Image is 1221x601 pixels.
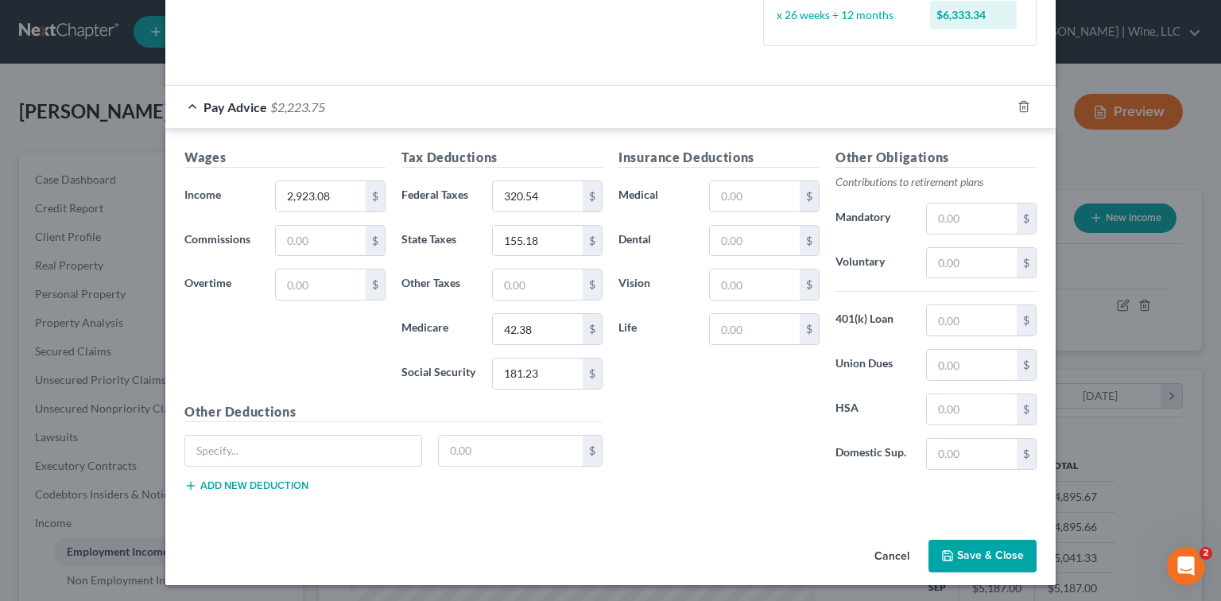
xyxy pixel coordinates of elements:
label: 401(k) Loan [828,304,918,336]
label: Medical [610,180,701,212]
div: $ [366,181,385,211]
div: $ [1017,204,1036,234]
div: $ [583,226,602,256]
input: 0.00 [276,226,366,256]
div: $ [1017,439,1036,469]
input: 0.00 [927,350,1017,380]
input: 0.00 [927,204,1017,234]
input: 0.00 [276,181,366,211]
input: 0.00 [710,181,800,211]
input: 0.00 [927,394,1017,425]
input: 0.00 [493,181,583,211]
button: Save & Close [928,540,1037,573]
label: Social Security [393,358,484,390]
input: 0.00 [927,305,1017,335]
h5: Other Deductions [184,402,603,422]
input: 0.00 [710,269,800,300]
label: Overtime [176,269,267,300]
h5: Wages [184,148,386,168]
input: 0.00 [710,226,800,256]
p: Contributions to retirement plans [835,174,1037,190]
h5: Other Obligations [835,148,1037,168]
div: $ [1017,305,1036,335]
input: 0.00 [710,314,800,344]
div: $ [800,181,819,211]
div: x 26 weeks ÷ 12 months [769,7,922,23]
div: $ [366,269,385,300]
span: $2,223.75 [270,99,325,114]
label: Mandatory [828,203,918,235]
label: Other Taxes [393,269,484,300]
span: 2 [1200,547,1212,560]
button: Cancel [862,541,922,573]
div: $ [800,314,819,344]
h5: Insurance Deductions [618,148,820,168]
label: Medicare [393,313,484,345]
input: 0.00 [927,439,1017,469]
iframe: Intercom live chat [1167,547,1205,585]
div: $ [800,226,819,256]
div: $ [800,269,819,300]
label: State Taxes [393,225,484,257]
div: $ [583,359,602,389]
div: $ [366,226,385,256]
label: Vision [610,269,701,300]
label: Federal Taxes [393,180,484,212]
div: $ [1017,350,1036,380]
label: Voluntary [828,247,918,279]
label: HSA [828,394,918,425]
label: Life [610,313,701,345]
div: $6,333.34 [930,1,1017,29]
div: $ [583,181,602,211]
input: 0.00 [493,359,583,389]
label: Union Dues [828,349,918,381]
input: 0.00 [927,248,1017,278]
input: Specify... [185,436,421,466]
input: 0.00 [493,314,583,344]
div: $ [1017,248,1036,278]
input: 0.00 [493,269,583,300]
div: $ [583,314,602,344]
label: Dental [610,225,701,257]
div: $ [583,436,602,466]
div: $ [583,269,602,300]
div: $ [1017,394,1036,425]
button: Add new deduction [184,479,308,492]
input: 0.00 [439,436,583,466]
span: Pay Advice [203,99,267,114]
input: 0.00 [493,226,583,256]
h5: Tax Deductions [401,148,603,168]
span: Income [184,188,221,201]
label: Commissions [176,225,267,257]
label: Domestic Sup. [828,438,918,470]
input: 0.00 [276,269,366,300]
